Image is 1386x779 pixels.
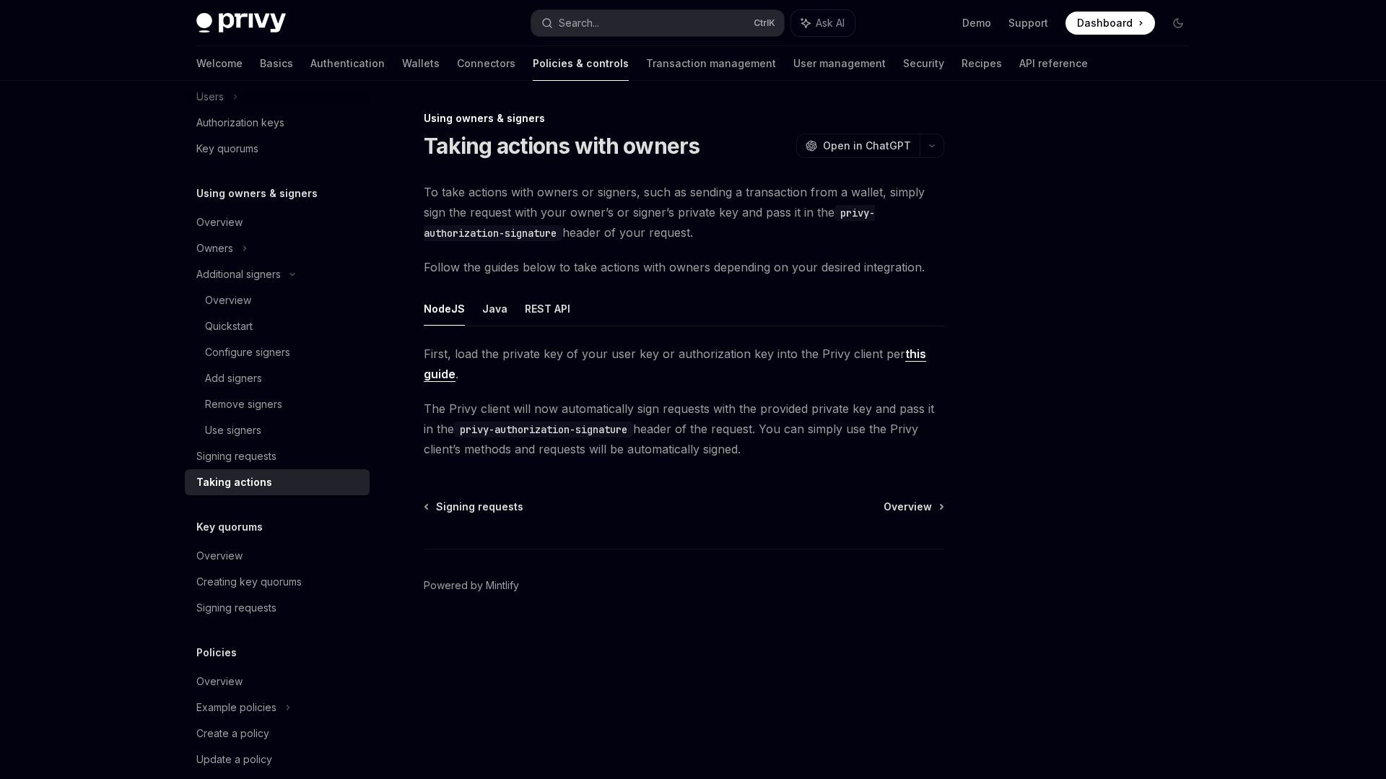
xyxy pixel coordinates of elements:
div: Owners [196,240,233,257]
div: Add signers [205,370,262,387]
div: Key quorums [196,140,258,157]
span: To take actions with owners or signers, such as sending a transaction from a wallet, simply sign ... [424,182,944,243]
div: Using owners & signers [424,111,944,126]
div: Search... [559,14,599,32]
a: API reference [1019,46,1088,81]
div: Quickstart [205,318,253,335]
a: Taking actions [185,469,370,495]
a: Use signers [185,417,370,443]
a: Basics [260,46,293,81]
span: Ask AI [816,16,845,30]
a: Key quorums [185,136,370,162]
div: Use signers [205,422,261,439]
span: First, load the private key of your user key or authorization key into the Privy client per . [424,344,944,384]
a: Remove signers [185,391,370,417]
div: Update a policy [196,751,272,768]
a: User management [793,46,886,81]
a: Security [903,46,944,81]
div: Additional signers [196,266,281,283]
div: Example policies [196,699,276,716]
a: Wallets [402,46,440,81]
h5: Policies [196,644,237,661]
div: Overview [205,292,251,309]
div: Create a policy [196,725,269,742]
div: Authorization keys [196,114,284,131]
a: Quickstart [185,313,370,339]
div: Signing requests [196,599,276,617]
a: Authentication [310,46,385,81]
a: Support [1008,16,1048,30]
a: Overview [185,209,370,235]
span: Overview [884,500,932,514]
span: Open in ChatGPT [823,139,911,153]
div: Overview [196,547,243,565]
a: Add signers [185,365,370,391]
h1: Taking actions with owners [424,133,700,159]
img: dark logo [196,13,286,33]
a: Overview [884,500,943,514]
a: Powered by Mintlify [424,578,519,593]
button: Search...CtrlK [531,10,784,36]
button: Ask AI [791,10,855,36]
a: Signing requests [425,500,523,514]
button: Toggle dark mode [1167,12,1190,35]
button: REST API [525,292,570,326]
button: Open in ChatGPT [796,134,920,158]
span: The Privy client will now automatically sign requests with the provided private key and pass it i... [424,399,944,459]
a: Policies & controls [533,46,629,81]
a: Signing requests [185,443,370,469]
a: Connectors [457,46,515,81]
span: Ctrl K [754,17,775,29]
a: Overview [185,287,370,313]
h5: Key quorums [196,518,263,536]
div: Remove signers [205,396,282,413]
h5: Using owners & signers [196,185,318,202]
a: Authorization keys [185,110,370,136]
a: Demo [962,16,991,30]
button: NodeJS [424,292,465,326]
span: Signing requests [436,500,523,514]
a: Update a policy [185,747,370,773]
a: Overview [185,543,370,569]
span: Dashboard [1077,16,1133,30]
div: Taking actions [196,474,272,491]
button: Java [482,292,507,326]
div: Creating key quorums [196,573,302,591]
a: Dashboard [1065,12,1155,35]
a: Configure signers [185,339,370,365]
span: Follow the guides below to take actions with owners depending on your desired integration. [424,257,944,277]
a: Transaction management [646,46,776,81]
a: Overview [185,669,370,695]
div: Signing requests [196,448,276,465]
a: Welcome [196,46,243,81]
div: Overview [196,214,243,231]
a: Signing requests [185,595,370,621]
a: Creating key quorums [185,569,370,595]
a: Recipes [962,46,1002,81]
div: Overview [196,673,243,690]
a: Create a policy [185,721,370,747]
code: privy-authorization-signature [454,422,633,438]
div: Configure signers [205,344,290,361]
